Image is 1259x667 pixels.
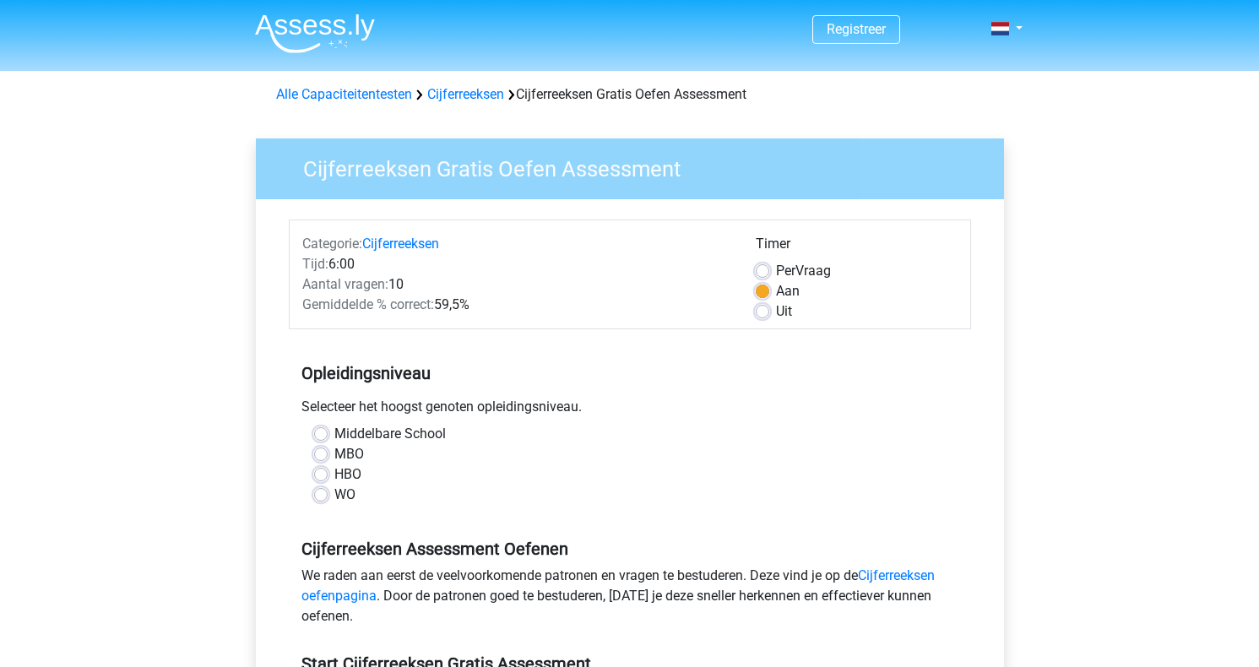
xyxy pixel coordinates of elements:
a: Alle Capaciteitentesten [276,86,412,102]
h3: Cijferreeksen Gratis Oefen Assessment [283,149,991,182]
span: Gemiddelde % correct: [302,296,434,312]
span: Per [776,263,795,279]
h5: Cijferreeksen Assessment Oefenen [301,539,958,559]
h5: Opleidingsniveau [301,356,958,390]
div: We raden aan eerst de veelvoorkomende patronen en vragen te bestuderen. Deze vind je op de . Door... [289,566,971,633]
label: Aan [776,281,800,301]
div: 6:00 [290,254,743,274]
a: Registreer [827,21,886,37]
label: HBO [334,464,361,485]
div: Cijferreeksen Gratis Oefen Assessment [269,84,990,105]
div: 10 [290,274,743,295]
label: MBO [334,444,364,464]
a: Cijferreeksen [362,236,439,252]
span: Tijd: [302,256,328,272]
div: Timer [756,234,958,261]
img: Assessly [255,14,375,53]
div: 59,5% [290,295,743,315]
label: WO [334,485,355,505]
a: Cijferreeksen [427,86,504,102]
span: Categorie: [302,236,362,252]
label: Uit [776,301,792,322]
label: Middelbare School [334,424,446,444]
div: Selecteer het hoogst genoten opleidingsniveau. [289,397,971,424]
span: Aantal vragen: [302,276,388,292]
label: Vraag [776,261,831,281]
